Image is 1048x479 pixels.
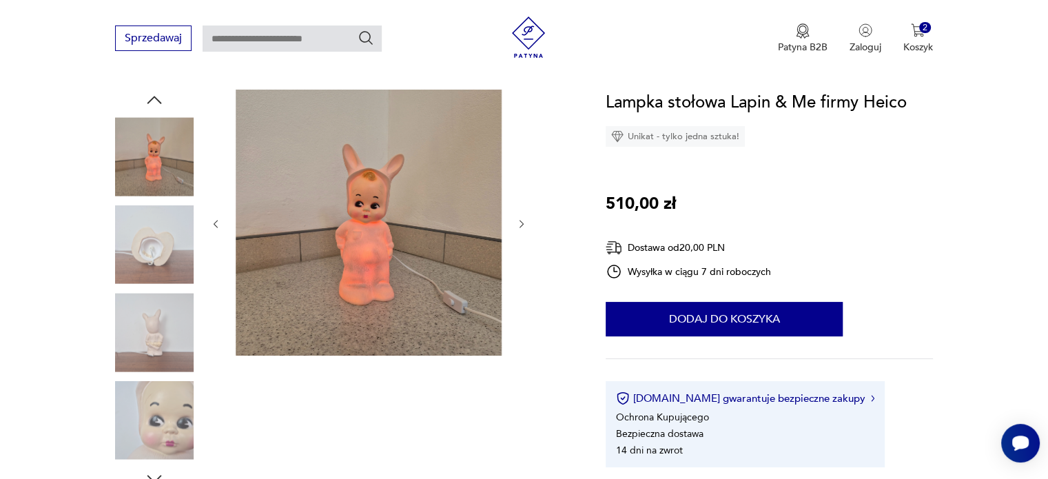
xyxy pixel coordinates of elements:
[115,205,194,284] img: Zdjęcie produktu Lampka stołowa Lapin & Me firmy Heico
[115,34,192,44] a: Sprzedawaj
[796,23,810,39] img: Ikona medalu
[606,90,907,116] h1: Lampka stołowa Lapin & Me firmy Heico
[606,126,745,147] div: Unikat - tylko jedna sztuka!
[606,239,622,256] img: Ikona dostawy
[850,23,881,54] button: Zaloguj
[616,391,874,405] button: [DOMAIN_NAME] gwarantuje bezpieczne zakupy
[616,411,709,424] li: Ochrona Kupującego
[606,239,771,256] div: Dostawa od 20,00 PLN
[606,302,843,336] button: Dodaj do koszyka
[616,444,683,457] li: 14 dni na zwrot
[115,381,194,460] img: Zdjęcie produktu Lampka stołowa Lapin & Me firmy Heico
[616,427,703,440] li: Bezpieczna dostawa
[1001,424,1040,462] iframe: Smartsupp widget button
[606,263,771,280] div: Wysyłka w ciągu 7 dni roboczych
[778,23,828,54] button: Patyna B2B
[911,23,925,37] img: Ikona koszyka
[115,26,192,51] button: Sprzedawaj
[919,22,931,34] div: 2
[358,30,374,46] button: Szukaj
[871,395,875,402] img: Ikona strzałki w prawo
[778,23,828,54] a: Ikona medaluPatyna B2B
[778,41,828,54] p: Patyna B2B
[606,191,676,217] p: 510,00 zł
[859,23,872,37] img: Ikonka użytkownika
[115,293,194,371] img: Zdjęcie produktu Lampka stołowa Lapin & Me firmy Heico
[616,391,630,405] img: Ikona certyfikatu
[903,41,933,54] p: Koszyk
[115,117,194,196] img: Zdjęcie produktu Lampka stołowa Lapin & Me firmy Heico
[611,130,624,143] img: Ikona diamentu
[903,23,933,54] button: 2Koszyk
[850,41,881,54] p: Zaloguj
[508,17,549,58] img: Patyna - sklep z meblami i dekoracjami vintage
[236,90,502,356] img: Zdjęcie produktu Lampka stołowa Lapin & Me firmy Heico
